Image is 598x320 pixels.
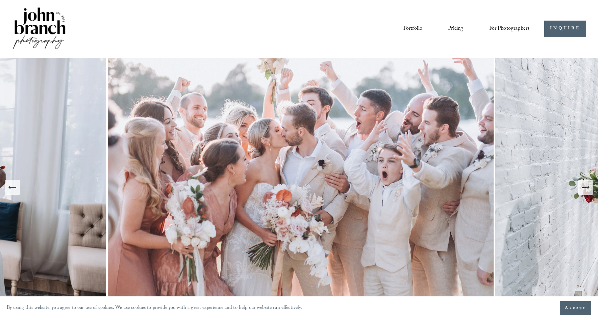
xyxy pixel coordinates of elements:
p: By using this website, you agree to our use of cookies. We use cookies to provide you with a grea... [7,303,302,313]
img: A wedding party celebrating outdoors, featuring a bride and groom kissing amidst cheering bridesm... [106,58,495,317]
a: Pricing [448,23,463,34]
button: Previous Slide [5,180,20,195]
img: John Branch IV Photography [12,6,67,52]
a: Portfolio [403,23,422,34]
button: Next Slide [578,180,593,195]
span: For Photographers [489,24,530,34]
a: folder dropdown [489,23,530,34]
span: Accept [565,305,586,312]
button: Accept [560,301,591,315]
a: INQUIRE [544,21,586,37]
